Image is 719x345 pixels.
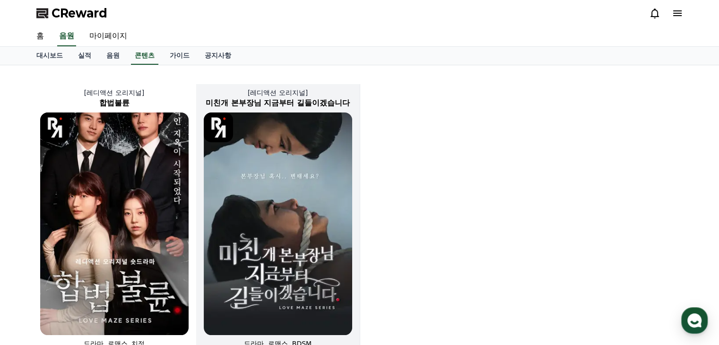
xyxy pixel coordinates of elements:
a: 마이페이지 [82,26,135,46]
a: 설정 [122,267,182,290]
span: CReward [52,6,107,21]
img: [object Object] Logo [40,112,70,142]
a: 대시보드 [29,47,70,65]
a: 음원 [99,47,127,65]
a: 공지사항 [197,47,239,65]
a: CReward [36,6,107,21]
h2: 미친개 본부장님 지금부터 길들이겠습니다 [196,97,360,109]
p: [레디액션 오리지널] [196,88,360,97]
a: 홈 [29,26,52,46]
img: 합법불륜 [40,112,189,335]
img: 미친개 본부장님 지금부터 길들이겠습니다 [204,112,352,335]
a: 홈 [3,267,62,290]
span: 대화 [87,281,98,289]
a: 실적 [70,47,99,65]
a: 콘텐츠 [131,47,158,65]
span: 홈 [30,281,35,288]
p: [레디액션 오리지널] [33,88,196,97]
a: 가이드 [162,47,197,65]
a: 대화 [62,267,122,290]
h2: 합법불륜 [33,97,196,109]
span: 설정 [146,281,157,288]
img: [object Object] Logo [204,112,234,142]
a: 음원 [57,26,76,46]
